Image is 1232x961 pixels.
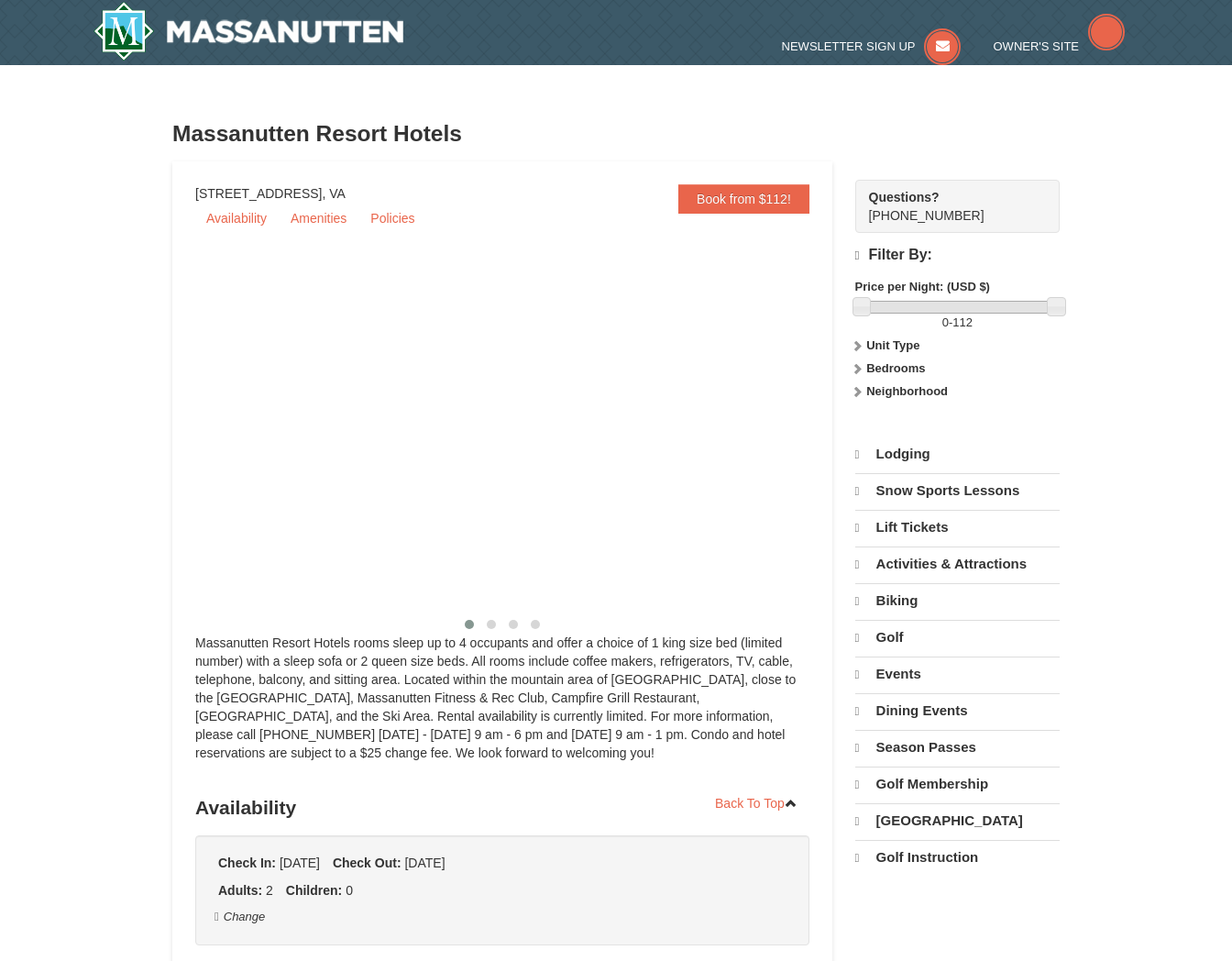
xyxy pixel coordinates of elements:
strong: Questions? [869,190,940,204]
span: Owner's Site [994,39,1080,53]
strong: Check In: [218,856,276,870]
span: 0 [942,315,949,329]
a: Newsletter Sign Up [782,39,962,53]
span: [DATE] [404,856,445,870]
a: Season Passes [855,730,1060,765]
h3: Availability [195,790,809,826]
a: Lift Tickets [855,510,1060,545]
a: Golf Instruction [855,840,1060,875]
a: Owner's Site [994,39,1126,53]
label: - [855,314,1060,332]
a: Back To Top [703,790,809,817]
a: Massanutten Resort [93,2,403,61]
a: Golf Membership [855,767,1060,801]
a: Availability [195,204,278,232]
span: [PHONE_NUMBER] [869,188,1027,223]
span: Newsletter Sign Up [782,39,916,53]
strong: Unit Type [866,338,919,352]
span: 2 [266,883,273,898]
a: Dining Events [855,693,1060,728]
a: Amenities [280,204,357,232]
span: 112 [952,315,973,329]
a: Golf [855,620,1060,655]
a: Policies [359,204,425,232]
a: Biking [855,583,1060,618]
strong: Children: [286,883,342,898]
img: Massanutten Resort Logo [93,2,403,61]
strong: Check Out: [333,856,401,870]
a: Activities & Attractions [855,547,1060,581]
h3: Massanutten Resort Hotels [172,116,1060,152]
span: [DATE] [280,856,320,870]
button: Change [214,907,266,927]
a: Book from $112! [678,184,809,214]
a: Events [855,657,1060,691]
h4: Filter By: [855,247,1060,264]
strong: Bedrooms [866,361,925,375]
strong: Price per Night: (USD $) [855,280,990,293]
strong: Adults: [218,883,262,898]
strong: Neighborhood [866,384,948,398]
div: Massanutten Resort Hotels rooms sleep up to 4 occupants and offer a choice of 1 king size bed (li... [195,634,809,780]
span: 0 [346,883,353,898]
a: Snow Sports Lessons [855,473,1060,508]
a: [GEOGRAPHIC_DATA] [855,803,1060,838]
a: Lodging [855,437,1060,471]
